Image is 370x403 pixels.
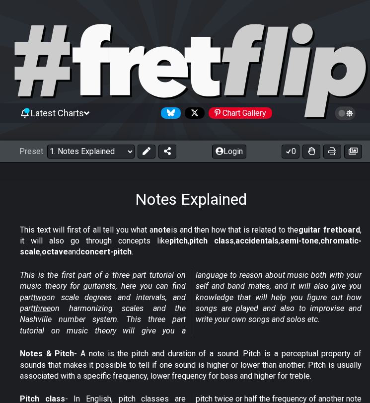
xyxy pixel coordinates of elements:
[340,109,351,118] span: Toggle light / dark theme
[181,107,205,119] a: Follow #fretflip at X
[280,236,319,245] strong: semi-tone
[344,145,362,159] button: Create image
[209,107,272,119] div: Chart Gallery
[20,348,362,382] p: - A note is the pitch and duration of a sound. Pitch is a perceptual property of sounds that make...
[47,145,135,159] select: Preset
[138,145,155,159] button: Edit Preset
[20,270,362,335] em: This is the first part of a three part tutorial on music theory for guitarists, here you can find...
[19,147,43,156] span: Preset
[205,107,272,119] a: #fretflip at Pinterest
[157,107,181,119] a: Follow #fretflip at Bluesky
[153,225,171,235] strong: note
[80,247,132,256] strong: concert-pitch
[20,225,362,258] p: This text will first of all tell you what a is and then how that is related to the , it will also...
[33,293,46,302] span: two
[302,145,320,159] button: Toggle Dexterity for all fretkits
[135,190,247,209] h1: Notes Explained
[169,236,188,245] strong: pitch
[33,304,51,313] span: three
[31,108,84,118] span: Latest Charts
[20,349,74,358] strong: Notes & Pitch
[189,236,234,245] strong: pitch class
[235,236,279,245] strong: accidentals
[298,225,360,235] strong: guitar fretboard
[42,247,68,256] strong: octave
[323,145,341,159] button: Print
[158,145,176,159] button: Share Preset
[282,145,299,159] button: 0
[212,145,246,159] button: Login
